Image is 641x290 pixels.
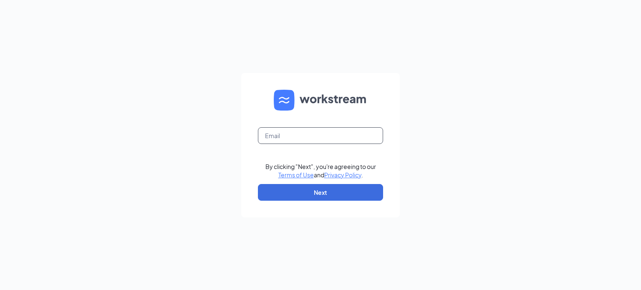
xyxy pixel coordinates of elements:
[258,184,383,201] button: Next
[274,90,367,111] img: WS logo and Workstream text
[278,171,314,179] a: Terms of Use
[265,162,376,179] div: By clicking "Next", you're agreeing to our and .
[258,127,383,144] input: Email
[324,171,361,179] a: Privacy Policy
